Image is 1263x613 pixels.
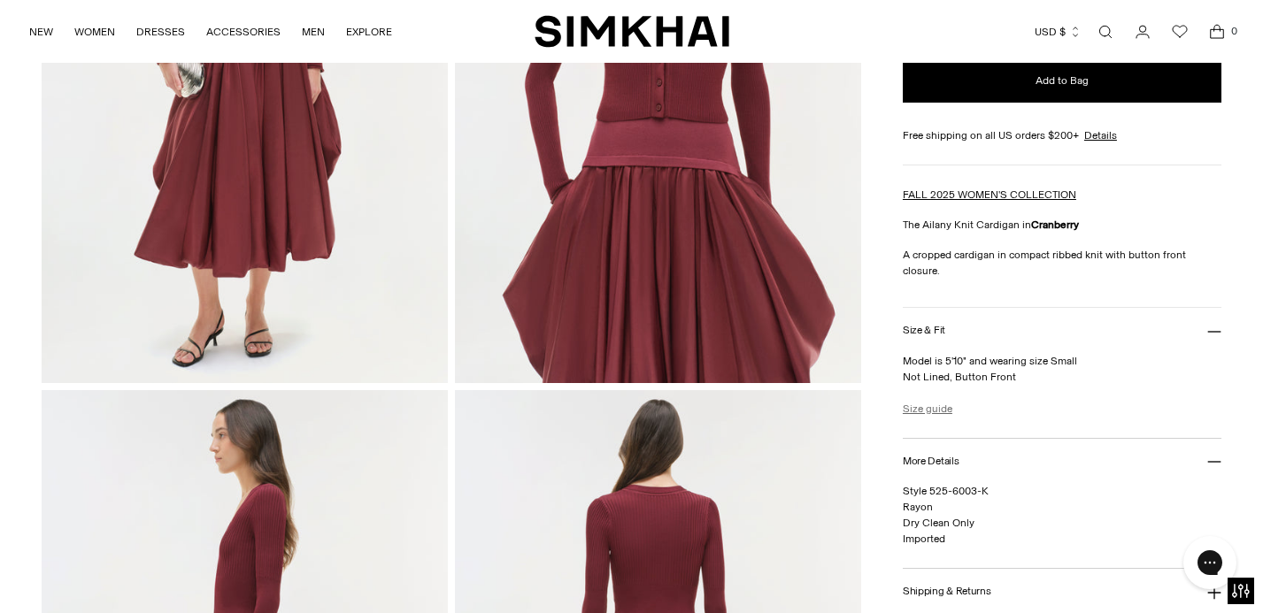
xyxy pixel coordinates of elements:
span: Add to Bag [1036,73,1089,88]
a: Open cart modal [1199,14,1235,50]
a: ACCESSORIES [206,12,281,51]
h3: Shipping & Returns [903,586,991,597]
iframe: Gorgias live chat messenger [1174,530,1245,595]
a: EXPLORE [346,12,392,51]
iframe: Sign Up via Text for Offers [14,546,178,599]
a: Go to the account page [1125,14,1160,50]
a: FALL 2025 WOMEN'S COLLECTION [903,188,1076,201]
p: A cropped cardigan in compact ribbed knit with button front closure. [903,247,1221,279]
a: NEW [29,12,53,51]
a: Details [1084,127,1117,143]
a: DRESSES [136,12,185,51]
button: USD $ [1035,12,1082,51]
a: Size guide [903,401,952,417]
a: WOMEN [74,12,115,51]
strong: Cranberry [1031,218,1079,231]
h3: More Details [903,456,959,467]
a: Wishlist [1162,14,1198,50]
div: Free shipping on all US orders $200+ [903,127,1221,143]
p: The Ailany Knit Cardigan in [903,217,1221,233]
button: Add to Bag [903,60,1221,103]
span: 0 [1226,23,1242,39]
h3: Size & Fit [903,325,945,336]
button: More Details [903,439,1221,484]
a: Open search modal [1088,14,1123,50]
a: SIMKHAI [535,14,729,49]
a: MEN [302,12,325,51]
span: Style 525-6003-K Rayon Dry Clean Only Imported [903,485,989,545]
p: Model is 5'10" and wearing size Small Not Lined, Button Front [903,353,1221,385]
button: Size & Fit [903,308,1221,353]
